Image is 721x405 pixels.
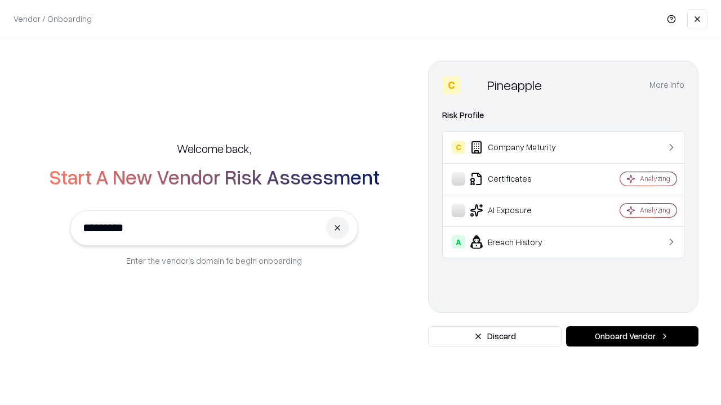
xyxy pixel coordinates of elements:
div: Analyzing [640,174,670,183]
img: Pineapple [465,76,483,94]
p: Enter the vendor’s domain to begin onboarding [126,255,302,267]
div: Company Maturity [452,141,586,154]
p: Vendor / Onboarding [14,13,92,25]
div: AI Exposure [452,204,586,217]
button: More info [649,75,684,95]
div: Pineapple [487,76,542,94]
div: C [452,141,465,154]
div: Analyzing [640,205,670,215]
h2: Start A New Vendor Risk Assessment [49,165,380,188]
div: Certificates [452,172,586,186]
div: A [452,235,465,249]
button: Onboard Vendor [566,326,698,346]
div: C [442,76,460,94]
button: Discard [428,326,562,346]
div: Breach History [452,235,586,249]
h5: Welcome back, [177,141,251,156]
div: Risk Profile [442,109,684,122]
